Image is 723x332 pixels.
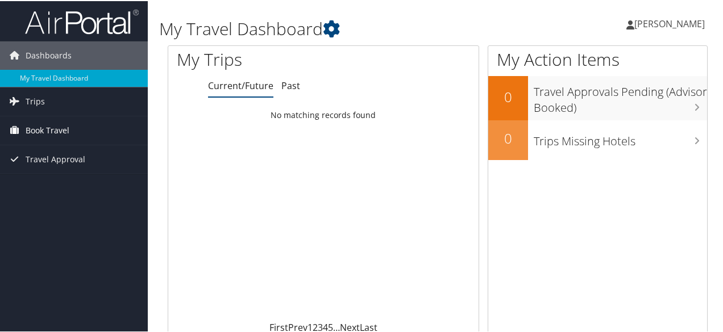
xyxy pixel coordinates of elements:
h2: 0 [488,86,528,106]
h3: Travel Approvals Pending (Advisor Booked) [534,77,707,115]
td: No matching records found [168,104,479,124]
a: [PERSON_NAME] [626,6,716,40]
span: Book Travel [26,115,69,144]
h1: My Travel Dashboard [159,16,530,40]
h2: 0 [488,128,528,147]
h1: My Action Items [488,47,707,70]
a: 0Trips Missing Hotels [488,119,707,159]
span: Dashboards [26,40,72,69]
a: 0Travel Approvals Pending (Advisor Booked) [488,75,707,119]
span: Travel Approval [26,144,85,173]
a: Current/Future [208,78,273,91]
img: airportal-logo.png [25,7,139,34]
span: Trips [26,86,45,115]
a: Past [281,78,300,91]
h3: Trips Missing Hotels [534,127,707,148]
h1: My Trips [177,47,340,70]
span: [PERSON_NAME] [634,16,705,29]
